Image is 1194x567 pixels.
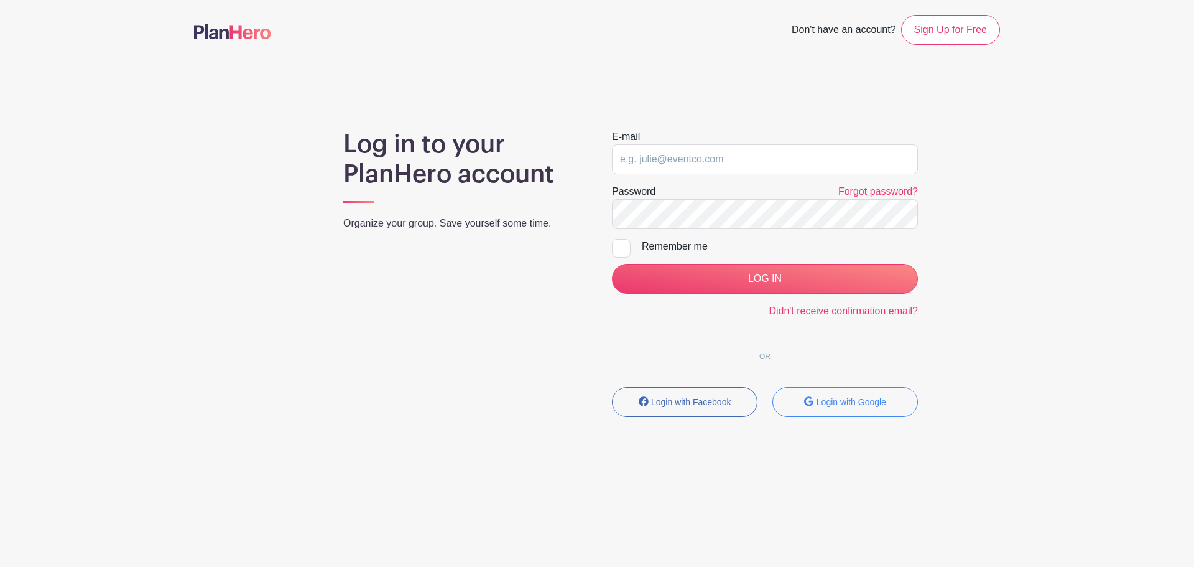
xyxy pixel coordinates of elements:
small: Login with Google [817,397,886,407]
div: Remember me [642,239,918,254]
input: LOG IN [612,264,918,294]
span: OR [749,352,780,361]
label: E-mail [612,129,640,144]
input: e.g. julie@eventco.com [612,144,918,174]
button: Login with Google [772,387,918,417]
button: Login with Facebook [612,387,757,417]
p: Organize your group. Save yourself some time. [343,216,582,231]
label: Password [612,184,655,199]
h1: Log in to your PlanHero account [343,129,582,189]
img: logo-507f7623f17ff9eddc593b1ce0a138ce2505c220e1c5a4e2b4648c50719b7d32.svg [194,24,271,39]
small: Login with Facebook [651,397,731,407]
span: Don't have an account? [792,17,896,45]
a: Forgot password? [838,186,918,197]
a: Didn't receive confirmation email? [769,306,918,316]
a: Sign Up for Free [901,15,1000,45]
